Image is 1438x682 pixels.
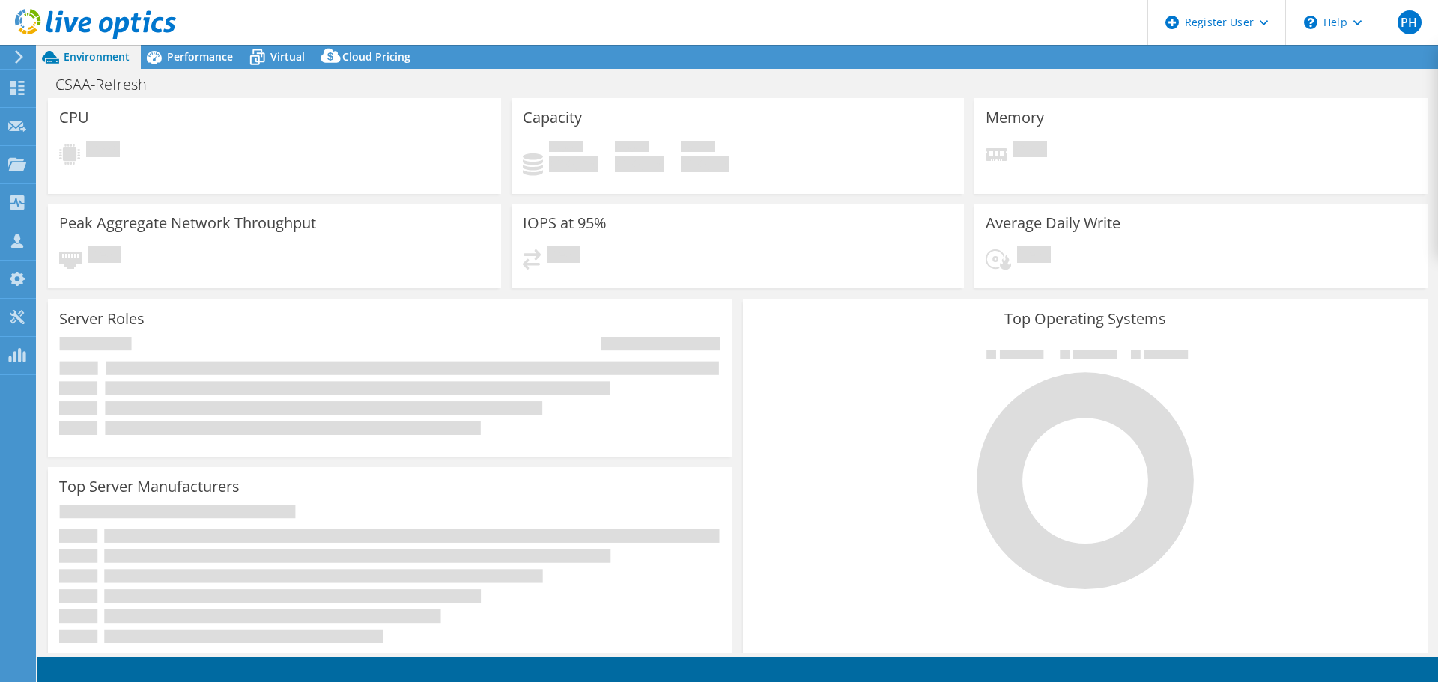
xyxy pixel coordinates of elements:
[1017,246,1051,267] span: Pending
[1013,141,1047,161] span: Pending
[549,141,583,156] span: Used
[59,311,145,327] h3: Server Roles
[1304,16,1317,29] svg: \n
[59,109,89,126] h3: CPU
[86,141,120,161] span: Pending
[523,215,607,231] h3: IOPS at 95%
[342,49,410,64] span: Cloud Pricing
[986,109,1044,126] h3: Memory
[549,156,598,172] h4: 0 GiB
[270,49,305,64] span: Virtual
[167,49,233,64] span: Performance
[523,109,582,126] h3: Capacity
[59,215,316,231] h3: Peak Aggregate Network Throughput
[547,246,580,267] span: Pending
[59,478,240,495] h3: Top Server Manufacturers
[64,49,130,64] span: Environment
[88,246,121,267] span: Pending
[681,156,729,172] h4: 0 GiB
[49,76,170,93] h1: CSAA-Refresh
[615,141,649,156] span: Free
[681,141,715,156] span: Total
[986,215,1120,231] h3: Average Daily Write
[754,311,1416,327] h3: Top Operating Systems
[615,156,664,172] h4: 0 GiB
[1398,10,1422,34] span: PH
